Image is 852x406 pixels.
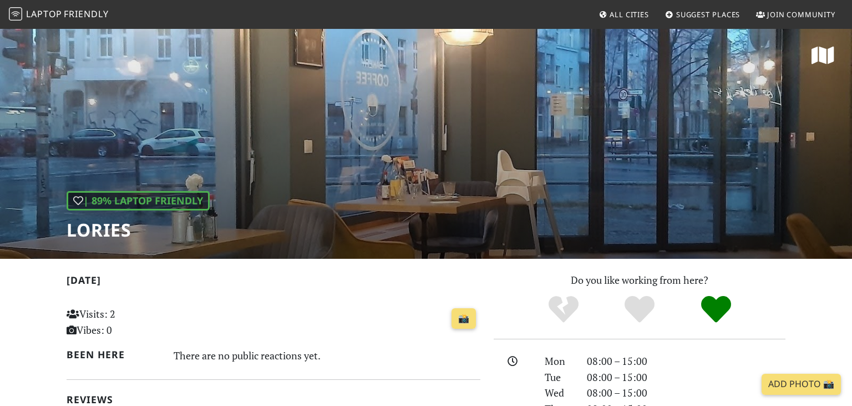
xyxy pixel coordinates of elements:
a: 📸 [452,308,476,329]
p: Visits: 2 Vibes: 0 [67,306,196,338]
span: All Cities [610,9,649,19]
div: There are no public reactions yet. [174,347,481,364]
div: 08:00 – 15:00 [580,369,792,385]
a: All Cities [594,4,653,24]
span: Suggest Places [676,9,741,19]
div: Tue [538,369,580,385]
span: Laptop [26,8,62,20]
a: Add Photo 📸 [762,374,841,395]
div: No [525,294,602,325]
div: | 89% Laptop Friendly [67,191,210,210]
h2: Reviews [67,394,480,405]
h2: [DATE] [67,274,480,290]
h1: Lories [67,219,210,240]
h2: Been here [67,349,160,360]
div: 08:00 – 15:00 [580,385,792,401]
div: Yes [601,294,678,325]
img: LaptopFriendly [9,7,22,21]
div: Mon [538,353,580,369]
span: Join Community [767,9,835,19]
div: 08:00 – 15:00 [580,353,792,369]
span: Friendly [64,8,108,20]
a: Join Community [752,4,840,24]
a: Suggest Places [661,4,745,24]
p: Do you like working from here? [494,272,785,288]
a: LaptopFriendly LaptopFriendly [9,5,109,24]
div: Definitely! [678,294,754,325]
div: Wed [538,385,580,401]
